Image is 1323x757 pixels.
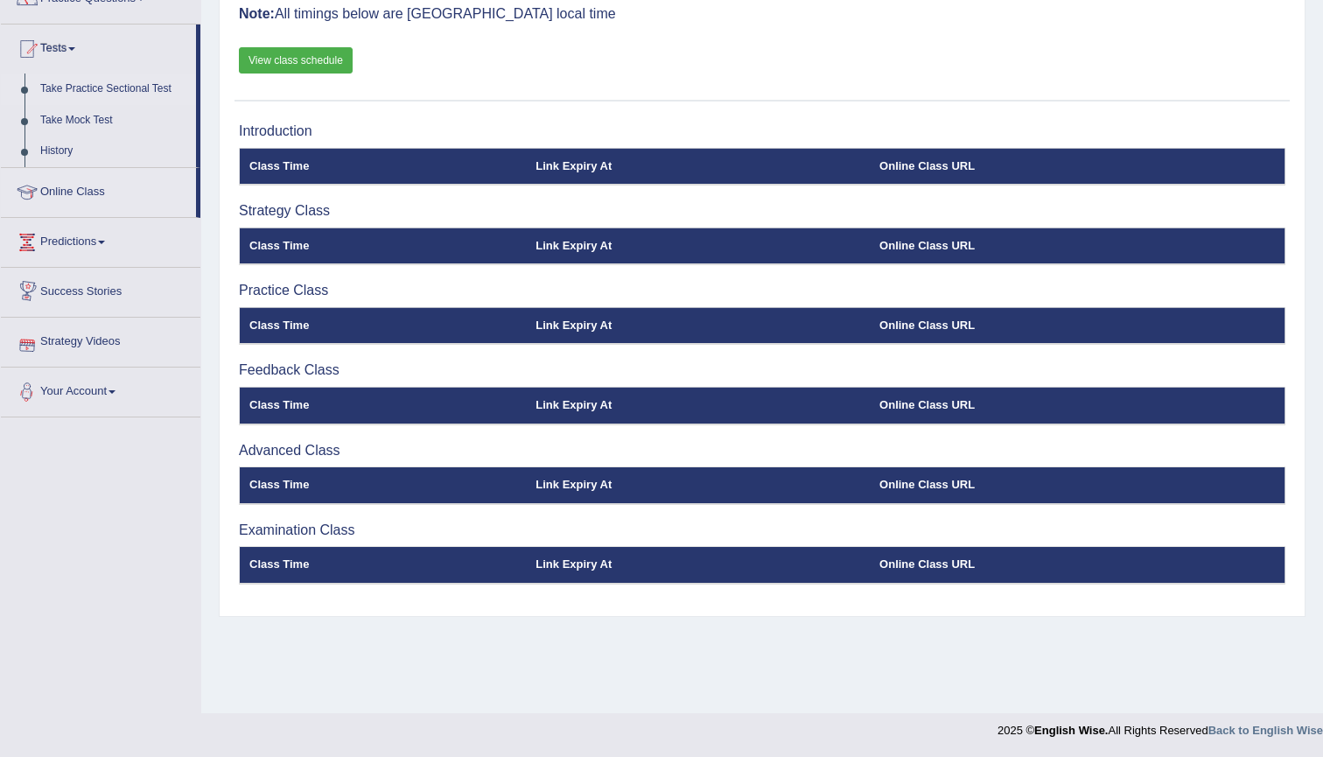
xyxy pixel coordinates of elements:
[870,387,1284,424] th: Online Class URL
[526,307,870,344] th: Link Expiry At
[239,123,1285,139] h3: Introduction
[239,443,1285,459] h3: Advanced Class
[526,467,870,504] th: Link Expiry At
[1,168,196,212] a: Online Class
[239,47,353,74] a: View class schedule
[526,148,870,185] th: Link Expiry At
[240,148,527,185] th: Class Time
[870,547,1284,584] th: Online Class URL
[32,74,196,105] a: Take Practice Sectional Test
[239,283,1285,298] h3: Practice Class
[32,136,196,167] a: History
[239,362,1285,378] h3: Feedback Class
[1208,724,1323,737] a: Back to English Wise
[1,268,200,312] a: Success Stories
[240,467,527,504] th: Class Time
[1,218,200,262] a: Predictions
[870,467,1284,504] th: Online Class URL
[526,387,870,424] th: Link Expiry At
[870,307,1284,344] th: Online Class URL
[32,105,196,137] a: Take Mock Test
[526,547,870,584] th: Link Expiry At
[240,228,527,264] th: Class Time
[239,6,275,21] b: Note:
[239,203,1285,219] h3: Strategy Class
[1,25,196,68] a: Tests
[240,387,527,424] th: Class Time
[239,6,1285,22] h3: All timings below are [GEOGRAPHIC_DATA] local time
[870,148,1284,185] th: Online Class URL
[239,522,1285,538] h3: Examination Class
[240,547,527,584] th: Class Time
[1034,724,1108,737] strong: English Wise.
[997,713,1323,739] div: 2025 © All Rights Reserved
[870,228,1284,264] th: Online Class URL
[1,318,200,361] a: Strategy Videos
[1,368,200,411] a: Your Account
[240,307,527,344] th: Class Time
[526,228,870,264] th: Link Expiry At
